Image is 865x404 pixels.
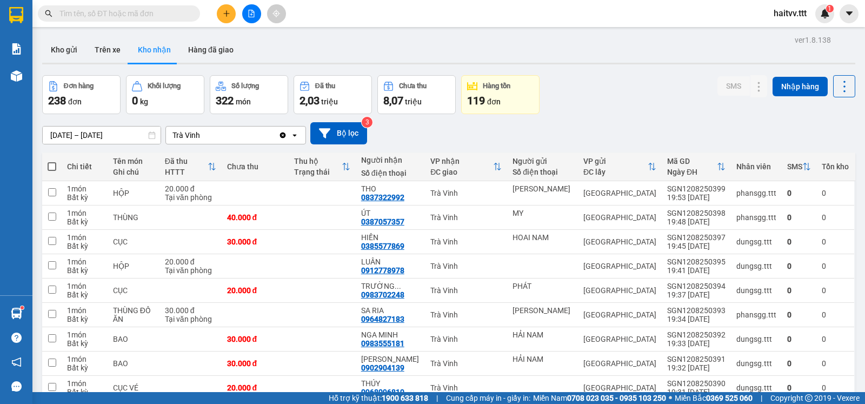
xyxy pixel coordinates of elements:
div: 30.000 đ [227,335,283,343]
div: CỤC [113,286,154,295]
span: caret-down [844,9,854,18]
img: logo-vxr [9,7,23,23]
div: LUÂN [361,257,420,266]
th: Toggle SortBy [159,153,222,181]
input: Select a date range. [43,127,161,144]
div: Chưa thu [399,82,427,90]
div: SGN1208250393 [667,306,726,315]
div: Số điện thoại [513,168,573,176]
div: SMS [787,162,802,171]
div: Đã thu [315,82,335,90]
div: 20.000 đ [165,257,216,266]
button: Hàng đã giao [179,37,242,63]
div: [GEOGRAPHIC_DATA] [583,237,656,246]
input: Tìm tên, số ĐT hoặc mã đơn [59,8,187,19]
th: Toggle SortBy [782,153,816,181]
span: ⚪️ [669,396,672,400]
div: VP nhận [430,157,493,165]
div: Bất kỳ [67,266,102,275]
div: Tại văn phòng [165,315,216,323]
div: CỤC VÉ [113,383,154,392]
div: PHÁT [513,282,573,290]
div: Hàng tồn [483,82,510,90]
div: 20.000 đ [227,383,283,392]
div: [GEOGRAPHIC_DATA] [583,310,656,319]
div: SGN1208250398 [667,209,726,217]
span: Hỗ trợ kỹ thuật: [329,392,428,404]
div: dungsg.ttt [736,359,776,368]
div: 0 [822,335,849,343]
span: Miền Bắc [675,392,753,404]
div: Bất kỳ [67,388,102,396]
div: 0 [787,189,811,197]
div: Số lượng [231,82,259,90]
div: 0 [787,286,811,295]
span: 8,07 [383,94,403,107]
div: 1 món [67,330,102,339]
div: Bất kỳ [67,339,102,348]
div: 1 món [67,257,102,266]
button: Đơn hàng238đơn [42,75,121,114]
div: dungsg.ttt [736,335,776,343]
div: Trà Vinh [430,189,502,197]
span: đơn [68,97,82,106]
div: 1 món [67,282,102,290]
th: Toggle SortBy [425,153,507,181]
div: [GEOGRAPHIC_DATA] [583,262,656,270]
img: warehouse-icon [11,308,22,319]
button: Nhập hàng [773,77,828,96]
div: Khối lượng [148,82,181,90]
span: search [45,10,52,17]
div: 0 [787,237,811,246]
div: 0 [822,310,849,319]
div: dungsg.ttt [736,237,776,246]
div: SGN1208250391 [667,355,726,363]
span: Cung cấp máy in - giấy in: [446,392,530,404]
span: triệu [321,97,338,106]
div: BAO [113,335,154,343]
div: ÚT [361,209,420,217]
div: 0968096810 [361,388,404,396]
div: 1 món [67,306,102,315]
div: Tại văn phòng [165,193,216,202]
button: file-add [242,4,261,23]
div: 1 món [67,355,102,363]
div: 0983702248 [361,290,404,299]
div: 0 [787,383,811,392]
div: 0964827183 [361,315,404,323]
span: message [11,381,22,392]
div: Số điện thoại [361,169,420,177]
button: plus [217,4,236,23]
div: Thu hộ [294,157,342,165]
div: Ngày ĐH [667,168,717,176]
div: 0 [822,262,849,270]
div: 30.000 đ [165,306,216,315]
div: 20.000 đ [227,286,283,295]
sup: 1 [826,5,834,12]
div: 19:48 [DATE] [667,217,726,226]
span: aim [272,10,280,17]
input: Selected Trà Vinh. [201,130,202,141]
div: 19:34 [DATE] [667,315,726,323]
div: HẢI NAM [513,355,573,363]
svg: Clear value [278,131,287,140]
div: THÚY [361,379,420,388]
div: HỘP [113,262,154,270]
div: 0 [787,310,811,319]
div: SGN1208250392 [667,330,726,339]
button: Hàng tồn119đơn [461,75,540,114]
div: Ghi chú [113,168,154,176]
div: [GEOGRAPHIC_DATA] [583,213,656,222]
div: ĐC lấy [583,168,648,176]
div: Trà Vinh [430,213,502,222]
div: THÙNG ĐỒ ĂN [113,306,154,323]
span: | [761,392,762,404]
span: 119 [467,94,485,107]
div: Chưa thu [227,162,283,171]
span: plus [223,10,230,17]
div: Bất kỳ [67,363,102,372]
div: 0 [787,213,811,222]
div: Trà Vinh [430,335,502,343]
svg: open [290,131,299,140]
div: [GEOGRAPHIC_DATA] [583,359,656,368]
